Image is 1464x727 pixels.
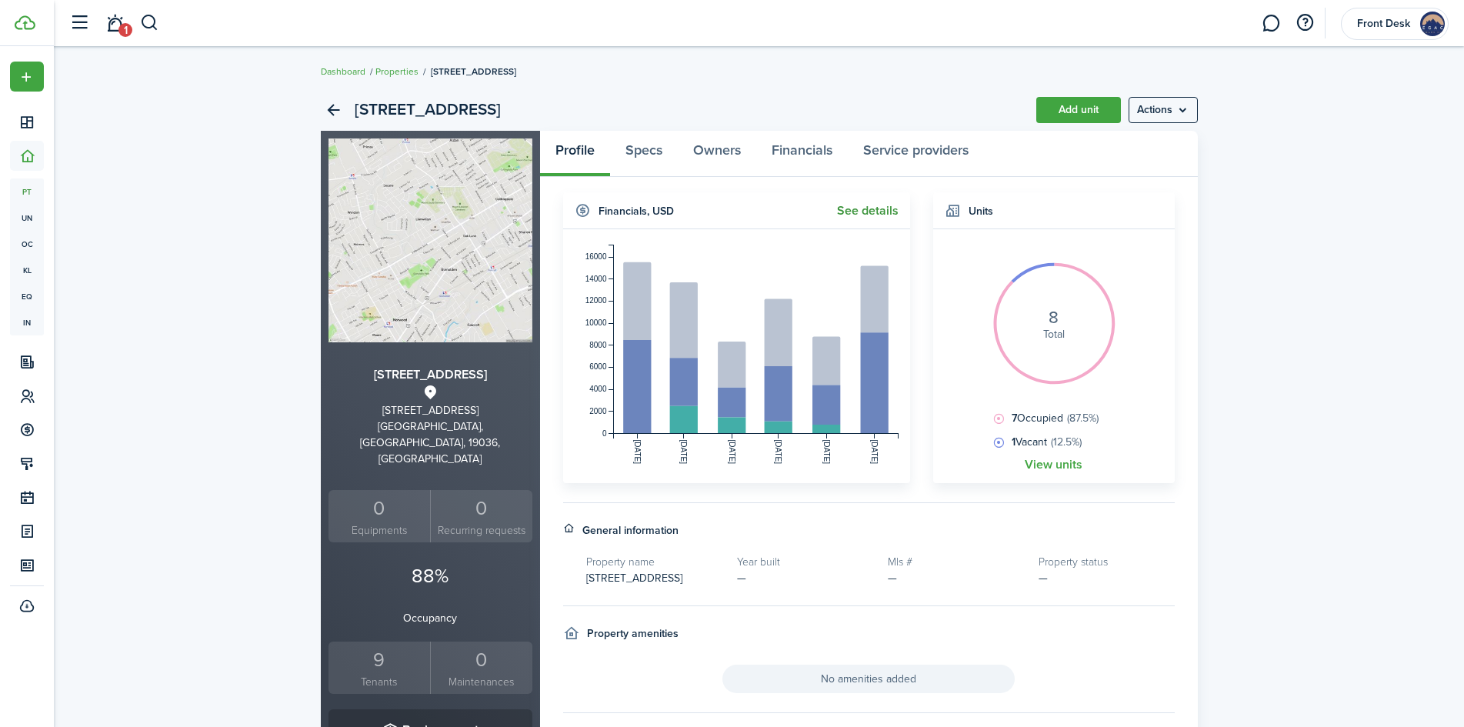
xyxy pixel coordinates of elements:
[1049,309,1059,326] i: 8
[431,65,516,78] span: [STREET_ADDRESS]
[1008,434,1082,450] span: Vacant
[328,365,532,385] h3: [STREET_ADDRESS]
[1008,410,1099,426] span: Occupied
[610,131,678,177] a: Specs
[1043,326,1065,342] span: Total
[722,665,1015,693] span: No amenities added
[587,625,679,642] h4: Property amenities
[756,131,848,177] a: Financials
[585,275,606,283] tspan: 14000
[589,385,607,393] tspan: 4000
[1025,458,1082,472] a: View units
[65,8,94,38] button: Open sidebar
[1129,97,1198,123] button: Open menu
[837,204,899,218] a: See details
[589,363,607,372] tspan: 6000
[888,554,1023,570] h5: Mls #
[822,440,830,465] tspan: [DATE]
[737,570,746,586] span: —
[435,494,529,523] div: 0
[328,402,532,419] div: [STREET_ADDRESS]
[1420,12,1445,36] img: Front Desk
[10,231,44,257] a: oc
[435,522,529,539] small: Recurring requests
[1256,4,1286,43] a: Messaging
[328,138,532,342] img: Property avatar
[332,645,427,675] div: 9
[430,642,532,695] a: 0Maintenances
[589,407,607,415] tspan: 2000
[1012,410,1017,426] b: 7
[1051,434,1082,450] span: (12.5%)
[321,65,365,78] a: Dashboard
[1129,97,1198,123] menu-btn: Actions
[435,674,529,690] small: Maintenances
[15,15,35,30] img: TenantCloud
[10,205,44,231] a: un
[328,610,532,626] p: Occupancy
[1039,570,1048,586] span: —
[969,203,993,219] h4: Units
[10,257,44,283] a: kl
[10,283,44,309] a: eq
[727,440,735,465] tspan: [DATE]
[585,296,606,305] tspan: 12000
[375,65,419,78] a: Properties
[888,570,897,586] span: —
[328,642,431,695] a: 9Tenants
[328,490,431,543] a: 0Equipments
[100,4,129,43] a: Notifications
[585,318,606,327] tspan: 10000
[586,554,722,570] h5: Property name
[602,429,606,438] tspan: 0
[678,131,756,177] a: Owners
[328,419,532,467] div: [GEOGRAPHIC_DATA], [GEOGRAPHIC_DATA], 19036, [GEOGRAPHIC_DATA]
[10,62,44,92] button: Open menu
[1067,410,1099,426] span: (87.5%)
[1039,554,1174,570] h5: Property status
[599,203,674,219] h4: Financials , USD
[1012,434,1015,450] b: 1
[774,440,782,465] tspan: [DATE]
[332,522,427,539] small: Equipments
[585,252,606,261] tspan: 16000
[332,674,427,690] small: Tenants
[430,490,532,543] a: 0 Recurring requests
[118,23,132,37] span: 1
[1036,97,1121,123] a: Add unit
[10,178,44,205] a: pt
[10,309,44,335] a: in
[679,440,688,465] tspan: [DATE]
[870,440,879,465] tspan: [DATE]
[589,341,607,349] tspan: 8000
[586,570,682,586] span: [STREET_ADDRESS]
[582,522,679,539] h4: General information
[355,97,501,123] h2: [STREET_ADDRESS]
[848,131,984,177] a: Service providers
[140,10,159,36] button: Search
[435,645,529,675] div: 0
[328,562,532,591] p: 88%
[632,440,641,465] tspan: [DATE]
[321,97,347,123] a: Back
[332,494,427,523] div: 0
[1292,10,1318,36] button: Open resource center
[1352,18,1414,29] span: Front Desk
[737,554,872,570] h5: Year built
